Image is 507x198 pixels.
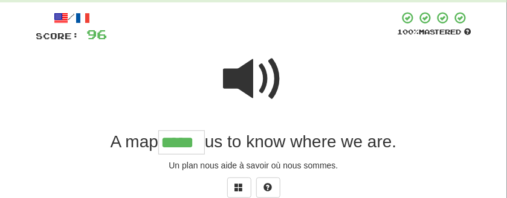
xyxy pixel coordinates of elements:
span: A map [111,132,158,151]
div: Un plan nous aide à savoir où nous sommes. [36,159,471,171]
div: Mastered [398,27,471,37]
div: / [36,11,108,26]
span: 96 [87,27,108,42]
span: 100 % [398,28,419,36]
button: Single letter hint - you only get 1 per sentence and score half the points! alt+h [256,177,280,198]
span: us to know where we are. [205,132,397,151]
button: Switch sentence to multiple choice alt+p [227,177,251,198]
span: Score: [36,31,80,41]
